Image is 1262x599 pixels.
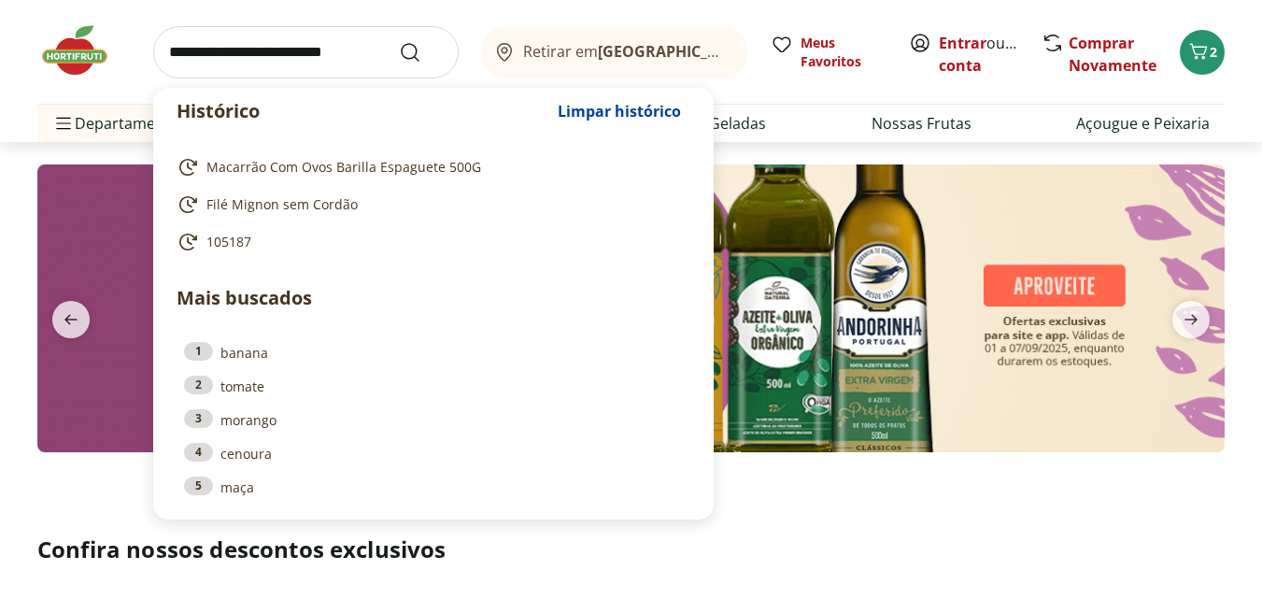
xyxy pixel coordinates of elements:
div: 4 [184,443,213,462]
a: Macarrão Com Ovos Barilla Espaguete 500G [177,156,683,178]
img: Hortifruti [37,22,131,78]
div: 2 [184,376,213,394]
span: Meus Favoritos [801,34,886,71]
a: 5maça [184,477,683,497]
div: 3 [184,409,213,428]
a: Filé Mignon sem Cordão [177,193,683,216]
input: search [153,26,459,78]
button: previous [37,301,105,338]
h2: Confira nossos descontos exclusivos [37,535,1225,564]
span: Retirar em [523,43,730,60]
span: Macarrão Com Ovos Barilla Espaguete 500G [206,158,481,177]
span: Filé Mignon sem Cordão [206,195,358,214]
span: Departamentos [52,101,187,146]
div: 1 [184,342,213,361]
a: 4cenoura [184,443,683,464]
span: 105187 [206,233,251,251]
a: Entrar [939,33,986,53]
button: next [1157,301,1225,338]
b: [GEOGRAPHIC_DATA]/[GEOGRAPHIC_DATA] [598,41,913,62]
a: Açougue e Peixaria [1076,112,1210,135]
a: 1banana [184,342,683,363]
button: Submit Search [399,41,444,64]
span: 2 [1210,43,1217,61]
p: Histórico [177,98,548,124]
button: Menu [52,101,75,146]
a: Criar conta [939,33,1042,76]
button: Carrinho [1180,30,1225,75]
a: 2tomate [184,376,683,396]
div: 5 [184,477,213,495]
p: Mais buscados [177,284,690,312]
a: Comprar Novamente [1069,33,1156,76]
a: 105187 [177,231,683,253]
a: 3morango [184,409,683,430]
span: ou [939,32,1022,77]
a: Meus Favoritos [771,34,886,71]
button: Limpar histórico [548,89,690,134]
a: Nossas Frutas [872,112,971,135]
button: Retirar em[GEOGRAPHIC_DATA]/[GEOGRAPHIC_DATA] [481,26,748,78]
span: Limpar histórico [558,104,681,119]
